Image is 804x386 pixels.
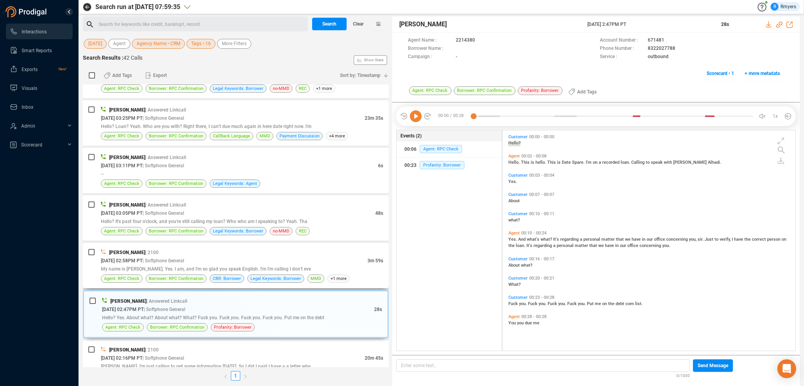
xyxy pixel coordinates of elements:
span: is [557,160,562,165]
span: | Answered Linkcall [145,107,186,113]
span: Agent Name : [408,37,452,45]
span: sir. [698,237,705,242]
span: Customer [508,256,528,262]
button: left [221,371,231,381]
span: 0/1000 [676,372,690,379]
span: have [632,237,642,242]
span: [DATE] 02:47PM PT [102,307,144,312]
span: Add Tags [112,69,132,82]
span: is [531,160,535,165]
span: Agent: RPC Check [409,86,451,95]
div: [PERSON_NAME]| 2100[DATE] 02:58PM PT| Softphone General3m 59sMy name is [PERSON_NAME]. Yes. I am,... [83,243,389,288]
span: what's [527,237,541,242]
span: correct [752,237,767,242]
span: Agent: RPC Check [104,85,139,92]
span: [PERSON_NAME] [109,155,145,160]
span: Phone Number : [600,45,644,53]
div: [PERSON_NAME]| Answered Linkcall[DATE] 02:47PM PT| Softphone General28sHello? Yes. About what? Ab... [83,290,389,338]
span: Hello? It's past four o'clock, and you're still calling my loan? Who who am I speaking to? Yeah. Tha [101,219,307,224]
span: -- [101,171,104,177]
span: 00:07 - 00:07 [528,192,556,197]
span: loan. [516,243,526,248]
span: Fuck [508,301,519,306]
button: Clear [347,18,370,30]
span: outbound [648,53,669,61]
span: 671481 [648,37,664,45]
span: Agent [508,154,520,159]
span: Calling [631,160,646,165]
span: personal [557,243,575,248]
span: REC [299,85,307,92]
span: Put [587,301,595,306]
span: 00:10 - 00:11 [528,211,556,216]
span: 28s [374,307,382,312]
span: [PERSON_NAME] [109,107,145,113]
div: [PERSON_NAME]| Answered Linkcall[DATE] 03:11PM PT| Softphone General6s--Agent: RPC CheckBorrower:... [83,148,389,193]
span: Show Stats [364,13,384,107]
span: +1 more [327,274,350,283]
a: Visuals [10,80,66,96]
span: +4 more [326,132,348,140]
span: 1x [773,110,778,123]
span: recorded [602,160,621,165]
button: Add Tags [99,69,137,82]
span: R [773,3,776,11]
span: | Softphone General [143,115,184,121]
span: to [646,160,651,165]
span: 00:20 - 00:21 [528,276,556,281]
span: regarding [560,237,580,242]
span: Search Results : [83,55,123,61]
div: Open Intercom Messenger [777,359,796,378]
span: Send Message [698,359,728,372]
div: [PERSON_NAME]| Answered Linkcall[DATE] 03:25PM PT| Softphone General23m 35sHello? Loan? Yeah. Who... [83,100,389,146]
span: Customer [508,211,528,216]
span: Yes. [508,179,517,184]
span: the [608,301,616,306]
span: It's [526,243,534,248]
span: Clear [353,18,364,30]
span: debt [616,301,625,306]
span: 42 Calls [123,55,143,61]
span: | Softphone General [143,163,184,168]
span: you, [689,237,698,242]
span: Legal Keywords: Borrower [250,275,301,282]
span: CallBack Language [213,132,250,140]
span: com [625,301,635,306]
span: Campaign : [408,53,452,61]
span: 00:23 - 00:28 [528,295,556,300]
span: I'm [586,160,593,165]
span: Search run at [DATE] 07:59:35 [95,2,180,12]
span: 00:02 - 00:08 [520,154,548,159]
a: Inbox [10,99,66,115]
span: [PERSON_NAME]. I'm just calling to get some information [DATE]. So I did I paid I have a a letter... [101,364,311,369]
li: Smart Reports [6,42,73,58]
span: matter [601,237,616,242]
span: [DATE] 03:11PM PT [101,163,143,168]
div: grid [506,132,795,350]
span: Just [705,237,714,242]
span: a [580,237,583,242]
span: | Answered Linkcall [145,202,186,208]
span: Legal Keywords: Agent [213,180,257,187]
span: | Answered Linkcall [146,298,187,304]
button: 1x [770,111,781,122]
span: 28s [721,22,729,27]
span: speak [651,160,664,165]
span: Search [322,18,336,30]
span: Events (2) [400,132,422,139]
span: This [547,160,557,165]
span: Hello? Yes. About what? About what? What? Fuck you. Fuck you. Fuck you. Fuck you. Put me on the debt [102,315,324,320]
span: Agent [508,314,520,319]
span: Customer [508,295,528,300]
div: [PERSON_NAME]| Answered Linkcall[DATE] 03:05PM PT| Softphone General48sHello? It's past four o'cl... [83,195,389,241]
span: Borrower Name : [408,45,452,53]
span: Alhadi. [708,160,721,165]
span: what? [541,237,553,242]
button: Add Tags [564,86,601,98]
button: Tags • 16 [186,39,216,49]
span: - [456,53,457,61]
span: Agent [508,231,520,236]
span: have [734,237,744,242]
button: Agent [108,39,130,49]
span: Agent: RPC Check [104,180,139,187]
